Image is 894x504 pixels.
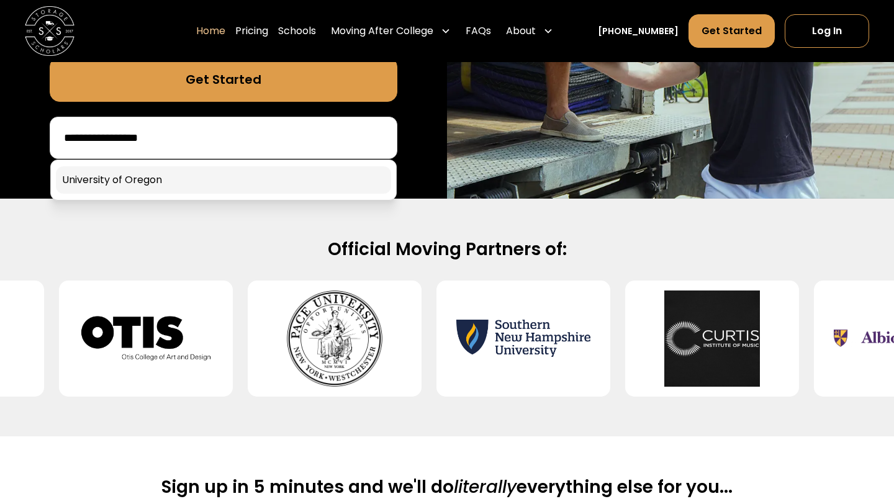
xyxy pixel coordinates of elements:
img: Curtis Institute of Music [645,290,779,387]
h2: Official Moving Partners of: [50,238,844,261]
a: Home [196,14,225,48]
a: Get Started [689,14,775,48]
div: Moving After College [326,14,456,48]
div: About [506,24,536,38]
span: literally [454,475,517,499]
a: Pricing [235,14,268,48]
div: Moving After College [331,24,433,38]
a: Get Started [50,57,397,102]
a: Log In [785,14,869,48]
div: About [501,14,558,48]
a: [PHONE_NUMBER] [598,25,679,38]
img: Storage Scholars main logo [25,6,74,56]
h2: Sign up in 5 minutes and we'll do everything else for you... [161,476,733,498]
a: Schools [278,14,316,48]
img: Pace University - Pleasantville [268,290,402,387]
img: Otis College of Art and Design [79,290,213,387]
img: Southern New Hampshire University [456,290,590,387]
a: FAQs [466,14,491,48]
